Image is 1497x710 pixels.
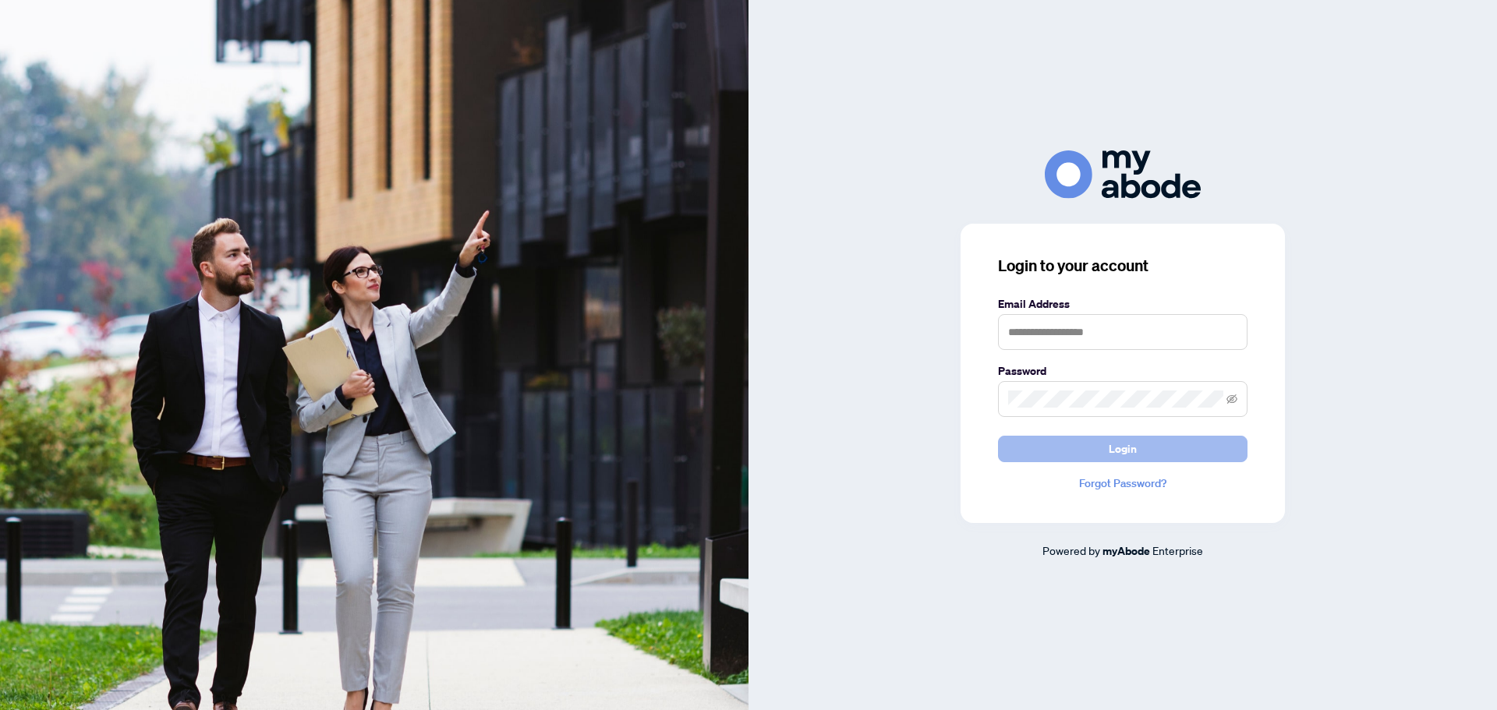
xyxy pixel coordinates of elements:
[1042,543,1100,557] span: Powered by
[1102,542,1150,560] a: myAbode
[1152,543,1203,557] span: Enterprise
[1226,394,1237,404] span: eye-invisible
[998,436,1247,462] button: Login
[998,255,1247,277] h3: Login to your account
[1109,436,1137,461] span: Login
[998,475,1247,492] a: Forgot Password?
[1045,150,1201,198] img: ma-logo
[998,362,1247,380] label: Password
[998,295,1247,313] label: Email Address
